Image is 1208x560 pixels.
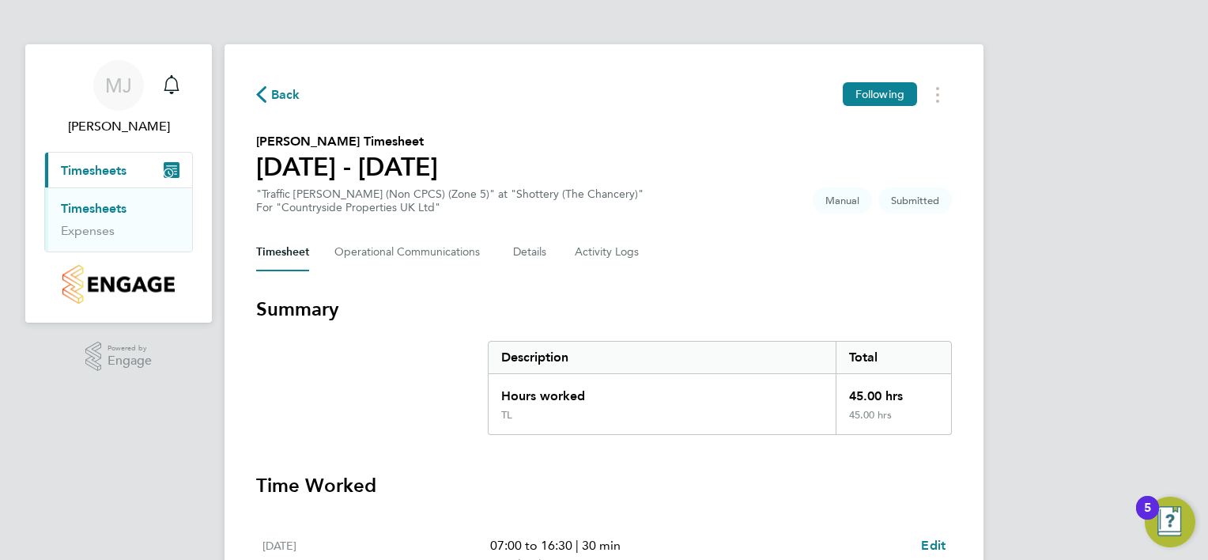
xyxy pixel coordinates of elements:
[836,374,951,409] div: 45.00 hrs
[501,409,512,422] div: TL
[921,538,946,553] span: Edit
[923,82,952,107] button: Timesheets Menu
[25,44,212,323] nav: Main navigation
[105,75,132,96] span: MJ
[61,223,115,238] a: Expenses
[45,187,192,252] div: Timesheets
[489,342,836,373] div: Description
[256,132,438,151] h2: [PERSON_NAME] Timesheet
[582,538,621,553] span: 30 min
[108,342,152,355] span: Powered by
[61,201,126,216] a: Timesheets
[489,374,836,409] div: Hours worked
[271,85,300,104] span: Back
[85,342,153,372] a: Powered byEngage
[921,536,946,555] a: Edit
[256,201,644,214] div: For "Countryside Properties UK Ltd"
[1145,497,1195,547] button: Open Resource Center, 5 new notifications
[256,151,438,183] h1: [DATE] - [DATE]
[575,233,641,271] button: Activity Logs
[62,265,174,304] img: countryside-properties-logo-retina.png
[855,87,904,101] span: Following
[576,538,579,553] span: |
[836,342,951,373] div: Total
[61,163,126,178] span: Timesheets
[108,354,152,368] span: Engage
[1144,508,1151,528] div: 5
[44,117,193,136] span: Mark Jacques
[488,341,952,435] div: Summary
[878,187,952,214] span: This timesheet is Submitted.
[513,233,549,271] button: Details
[256,187,644,214] div: "Traffic [PERSON_NAME] (Non CPCS) (Zone 5)" at "Shottery (The Chancery)"
[256,473,952,498] h3: Time Worked
[44,265,193,304] a: Go to home page
[843,82,917,106] button: Following
[256,233,309,271] button: Timesheet
[334,233,488,271] button: Operational Communications
[256,85,300,104] button: Back
[44,60,193,136] a: MJ[PERSON_NAME]
[256,297,952,322] h3: Summary
[45,153,192,187] button: Timesheets
[490,538,572,553] span: 07:00 to 16:30
[813,187,872,214] span: This timesheet was manually created.
[836,409,951,434] div: 45.00 hrs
